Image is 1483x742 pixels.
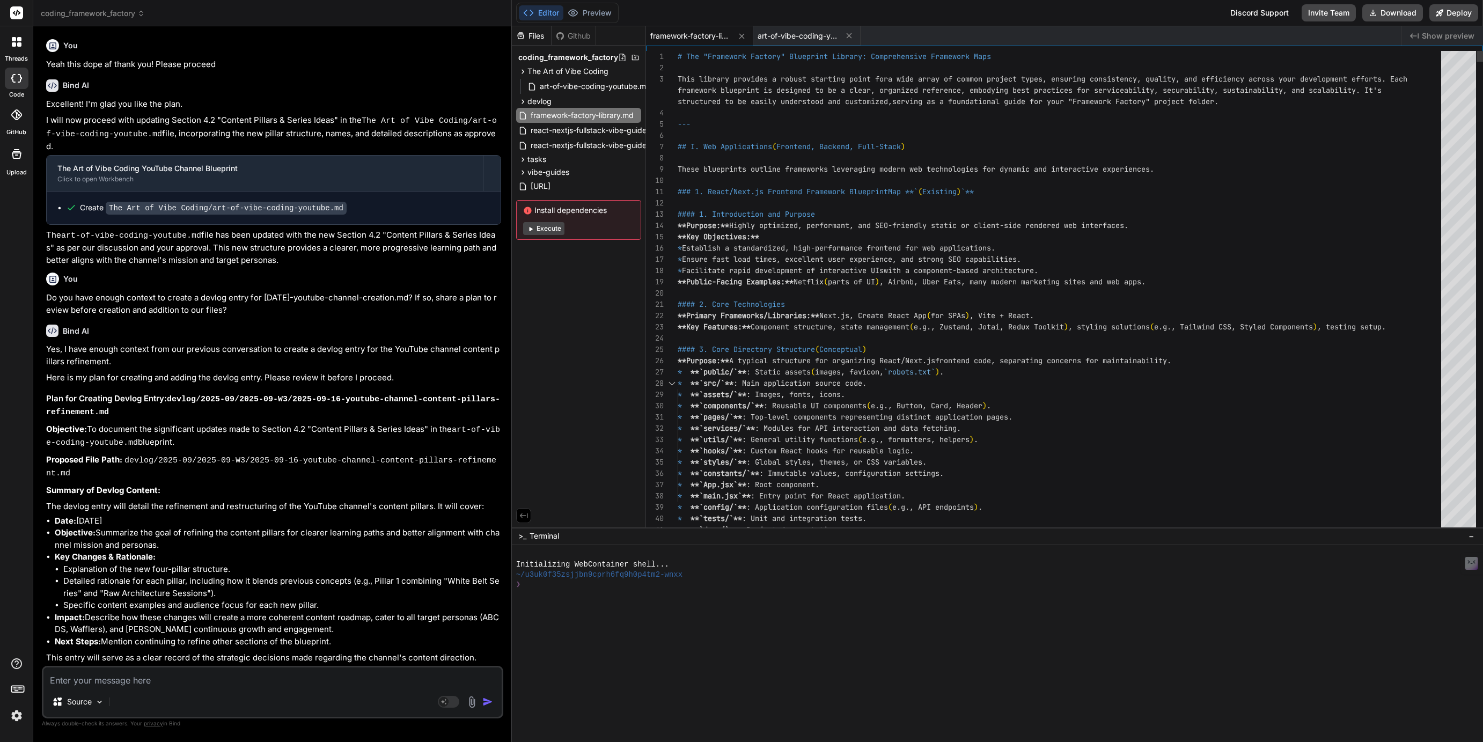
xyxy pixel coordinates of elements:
span: --- [678,119,691,129]
p: Source [67,696,92,707]
div: 8 [646,152,664,164]
span: : Modules for API interaction and data fetching. [755,423,961,433]
span: react-nextjs-fullstack-vibe-guide-breakdown.md [530,124,704,137]
span: **Primary Frameworks/Libraries:** [678,311,819,320]
div: 33 [646,434,664,445]
div: 13 [646,209,664,220]
div: 7 [646,141,664,152]
span: lability. It's [1322,85,1382,95]
span: These blueprints outline frameworks leveraging mod [678,164,892,174]
span: : Top-level components representing distinct appli [742,412,957,422]
span: ) [965,311,970,320]
div: Create [80,202,347,214]
span: ) [1064,322,1068,332]
span: , testing setup. [1317,322,1386,332]
span: ern web technologies for dynamic and interactive e [892,164,1107,174]
span: Facilitate rapid development of interactive UIs [682,266,884,275]
div: 38 [646,490,664,502]
span: Existing [922,187,957,196]
span: ( [918,187,922,196]
div: 19 [646,276,664,288]
div: 16 [646,243,664,254]
code: The Art of Vibe Coding/art-of-vibe-coding-youtube.md [106,202,347,215]
span: art-of-vibe-coding-youtube.md [539,80,652,93]
span: privacy [144,720,163,726]
label: Upload [6,168,27,177]
div: 41 [646,524,664,535]
div: 36 [646,468,664,479]
p: Yeah this dope af thank you! Please proceed [46,58,501,71]
span: : Global styles, themes, or CSS variables. [746,457,927,467]
span: art-of-vibe-coding-youtube.md [758,31,838,41]
span: : Application configuration files [746,502,888,512]
span: Terminal [530,531,559,541]
span: framework blueprint is designed to be a clear, org [678,85,892,95]
span: ### 1. React/Next.js Frontend Framework Blueprint [678,187,888,196]
span: ( [824,277,828,286]
span: ) [935,367,939,377]
span: Highly optimized, performant, and SEO-friendly st [729,221,939,230]
span: ) [974,502,978,512]
div: Files [512,31,551,41]
p: The devlog entry will detail the refinement and restructuring of the YouTube channel's content pi... [46,501,501,513]
span: Component structure, state management [751,322,909,332]
span: Conceptual [819,344,862,354]
span: rk Factory" project folder. [1103,97,1218,106]
div: 35 [646,457,664,468]
div: 40 [646,513,664,524]
div: 31 [646,412,664,423]
span: : Images, fonts, icons. [746,390,845,399]
span: ( [815,344,819,354]
div: 28 [646,378,664,389]
span: ) [875,277,879,286]
span: framework-factory-library.md [650,31,731,41]
label: GitHub [6,128,26,137]
span: : Reusable UI components [763,401,867,410]
span: sistency, quality, and efficiency across your deve [1103,74,1317,84]
img: icon [482,696,493,707]
span: ) [957,187,961,196]
span: : Project documentation. [738,525,841,534]
div: 20 [646,288,664,299]
li: Explanation of the new four-pillar structure. [63,563,501,576]
div: Click to collapse the range. [665,378,679,389]
span: coding_framework_factory [41,8,145,19]
div: 30 [646,400,664,412]
span: viceability, securability, sustainability, and sca [1107,85,1322,95]
span: #### 2. Core Technologies [678,299,785,309]
span: Initializing WebContainer shell... [516,560,669,570]
span: ## I. Web Applications [678,142,772,151]
span: e.g., formatters, helpers [862,435,970,444]
div: 17 [646,254,664,265]
li: Specific content examples and audience focus for each new pillar. [63,599,501,612]
div: Discord Support [1224,4,1295,21]
span: images, favicon, [815,367,884,377]
span: e.g., Tailwind CSS, Styled Components [1154,322,1313,332]
span: ) [862,344,867,354]
label: code [9,90,24,99]
strong: Date: [55,516,76,526]
span: # The "Framework Factory" Blueprint Library: Compr [678,52,892,61]
span: : Immutable values, configuration settings. [759,468,944,478]
div: 32 [646,423,664,434]
span: vibe-guides [527,167,569,178]
span: e.g., Button, Card, Header [871,401,982,410]
span: frontend code, separating concerns for maintainabi [935,356,1150,365]
div: 5 [646,119,664,130]
span: . [974,435,978,444]
strong: Key Changes & Rationale: [55,552,156,562]
div: 25 [646,344,664,355]
div: 15 [646,231,664,243]
div: 12 [646,197,664,209]
span: lopment efforts. Each [1317,74,1407,84]
span: ~/u3uk0f35zsjjbn9cprh6fq9h0p4tm2-wnxx [516,570,682,580]
strong: Summary of Devlog Content: [46,485,160,495]
p: I will now proceed with updating Section 4.2 "Content Pillars & Series Ideas" in the file, incorp... [46,114,501,153]
div: 34 [646,445,664,457]
h3: Plan for Creating Devlog Entry: [46,393,501,419]
span: : Root component. [746,480,819,489]
span: : Unit and integration tests. [742,513,867,523]
p: Here is my plan for creating and adding the devlog entry. Please review it before I proceed. [46,372,501,384]
span: ) [970,435,974,444]
div: 26 [646,355,664,366]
